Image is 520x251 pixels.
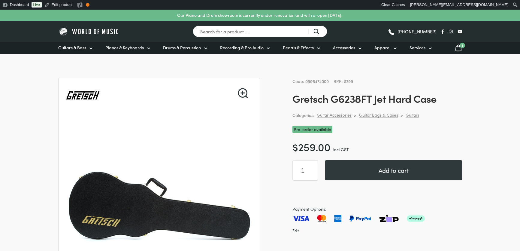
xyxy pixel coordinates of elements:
span: [PHONE_NUMBER] [398,29,437,34]
span: Pedals & Effects [283,44,314,51]
a: [PHONE_NUMBER] [388,27,437,36]
a: Edit [292,228,299,233]
input: Product quantity [292,160,318,181]
iframe: PayPal [292,188,462,198]
span: Categories: [292,112,314,119]
div: OK [86,3,89,7]
img: Gretsch [66,78,100,112]
span: Accessories [333,44,355,51]
a: Live [32,2,42,8]
span: RRP: $299 [334,78,353,84]
span: $ [292,139,298,154]
span: incl GST [333,146,349,152]
span: Recording & Pro Audio [220,44,264,51]
span: Guitars & Bass [58,44,86,51]
span: 1 [460,43,465,48]
a: View full-screen image gallery [238,88,248,98]
img: Pay with Master card, Visa, American Express and Paypal [292,215,425,222]
input: Search for a product ... [193,26,327,37]
span: Apparel [374,44,390,51]
a: Guitar Accessories [317,112,352,118]
span: Code: 0996474000 [292,78,329,84]
iframe: Chat with our support team [433,185,520,251]
button: Add to cart [325,160,462,180]
div: > [401,112,403,118]
a: Guitars [406,112,419,118]
p: Our Piano and Drum showroom is currently under renovation and will re-open [DATE]. [177,12,342,18]
span: Drums & Percussion [163,44,201,51]
span: Payment Options: [292,206,462,213]
bdi: 259.00 [292,139,331,154]
div: > [354,112,357,118]
span: Pianos & Keyboards [105,44,144,51]
h1: Gretsch G6238FT Jet Hard Case [292,92,462,105]
span: Services [410,44,425,51]
span: Pre-order available [292,126,332,133]
a: Guitar Bags & Cases [359,112,398,118]
img: World of Music [58,27,120,36]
